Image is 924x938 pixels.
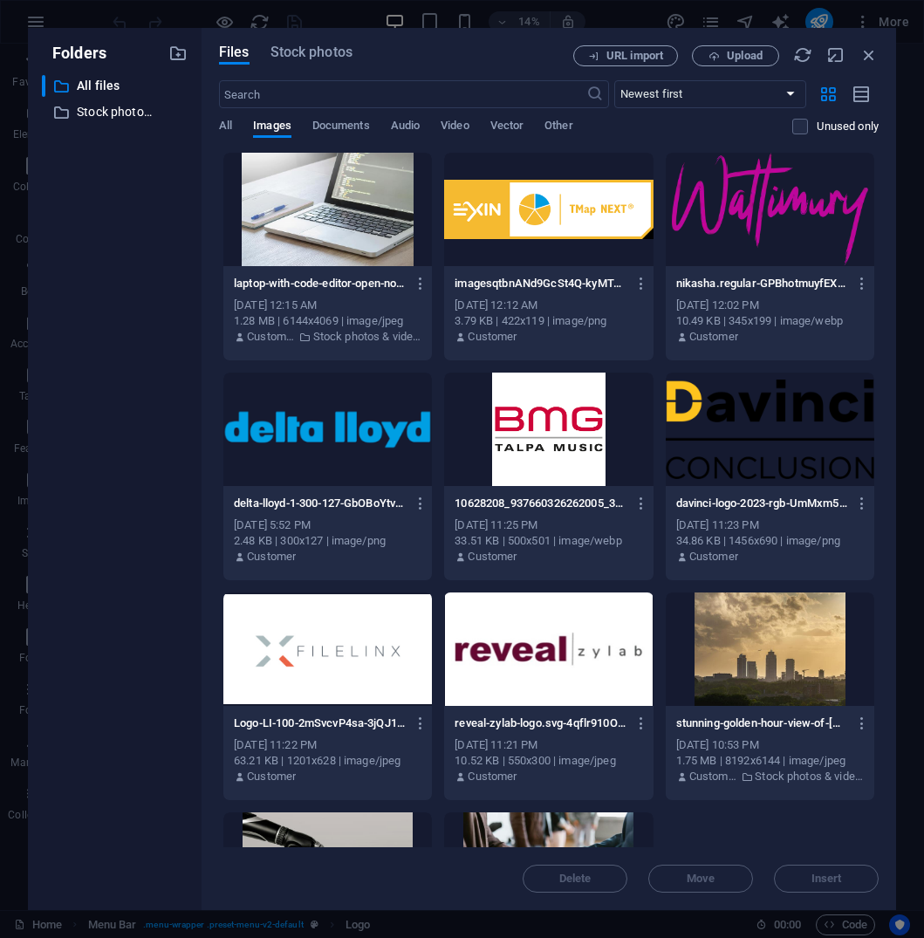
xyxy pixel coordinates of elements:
[755,769,864,784] p: Stock photos & videos
[689,329,738,345] p: Customer
[676,753,864,769] div: 1.75 MB | 8192x6144 | image/jpeg
[490,115,524,140] span: Vector
[676,715,848,731] p: stunning-golden-hour-view-of-amsterdam-s-zuidas-skyline-with-dramatic-clouds-5S0DJ2YV3t98rdyTjX1g...
[234,517,421,533] div: [DATE] 5:52 PM
[455,737,642,753] div: [DATE] 11:21 PM
[234,533,421,549] div: 2.48 KB | 300x127 | image/png
[468,769,517,784] p: Customer
[455,517,642,533] div: [DATE] 11:25 PM
[573,45,678,66] button: URL import
[42,101,188,123] div: Stock photos & videos
[689,769,736,784] p: Customer
[77,76,155,96] p: All files
[77,102,155,122] p: Stock photos & videos
[219,80,586,108] input: Search
[468,549,517,565] p: Customer
[253,115,291,140] span: Images
[859,45,879,65] i: Close
[247,769,296,784] p: Customer
[817,119,879,134] p: Displays only files that are not in use on the website. Files added during this session can still...
[234,496,406,511] p: delta-lloyd-1-300-127-GbOBoYtvlp6qACDJYdLadA.png
[234,313,421,329] div: 1.28 MB | 6144x4069 | image/jpeg
[441,115,469,140] span: Video
[676,737,864,753] div: [DATE] 10:53 PM
[689,549,738,565] p: Customer
[676,769,864,784] div: By: Customer | Folder: Stock photos & videos
[42,75,45,97] div: ​
[455,313,642,329] div: 3.79 KB | 422x119 | image/png
[544,115,572,140] span: Other
[793,45,812,65] i: Reload
[606,51,663,61] span: URL import
[42,42,106,65] p: Folders
[455,496,626,511] p: 10628208_937660326262005_371590988502155917_n.pngformat500w-xtOQND-ghVh6mXqU5XrM5A.webp
[234,329,421,345] div: By: Customer | Folder: Stock photos & videos
[676,298,864,313] div: [DATE] 12:02 PM
[468,329,517,345] p: Customer
[455,715,626,731] p: reveal-zylab-logo.svg-4qflr910OrBAs8jip8rRRA.jpg
[168,44,188,63] i: Create new folder
[455,753,642,769] div: 10.52 KB | 550x300 | image/jpeg
[455,276,626,291] p: imagesqtbnANd9GcSt4Q-kyMTuG0mbIf9NsA7zrWvlH6LuNHLSoAs-34Rhz1xfEWR5NujQYTzx3w.png
[42,101,155,123] div: Stock photos & videos
[247,329,294,345] p: Customer
[391,115,420,140] span: Audio
[234,715,406,731] p: Logo-LI-100-2mSvcvP4sa-3jQJ1uGIvvg.jpg
[676,313,864,329] div: 10.49 KB | 345x199 | image/webp
[234,753,421,769] div: 63.21 KB | 1201x628 | image/jpeg
[234,737,421,753] div: [DATE] 11:22 PM
[692,45,779,66] button: Upload
[727,51,763,61] span: Upload
[312,115,370,140] span: Documents
[676,496,848,511] p: davinci-logo-2023-rgb-UmMxm5iL1SNg5UclZeeU3Q.png
[676,517,864,533] div: [DATE] 11:23 PM
[826,45,845,65] i: Minimize
[676,276,848,291] p: nikasha.regular-GPBhotmuyfEXAs3R-hHm3g.webp
[219,42,250,63] span: Files
[313,329,422,345] p: Stock photos & videos
[247,549,296,565] p: Customer
[234,276,406,291] p: laptop-with-code-editor-open-notebook-and-pen-on-wooden-desk-perfect-for-tech-and-work-themes-I-P...
[455,298,642,313] div: [DATE] 12:12 AM
[676,533,864,549] div: 34.86 KB | 1456x690 | image/png
[234,298,421,313] div: [DATE] 12:15 AM
[455,533,642,549] div: 33.51 KB | 500x501 | image/webp
[270,42,352,63] span: Stock photos
[219,115,232,140] span: All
